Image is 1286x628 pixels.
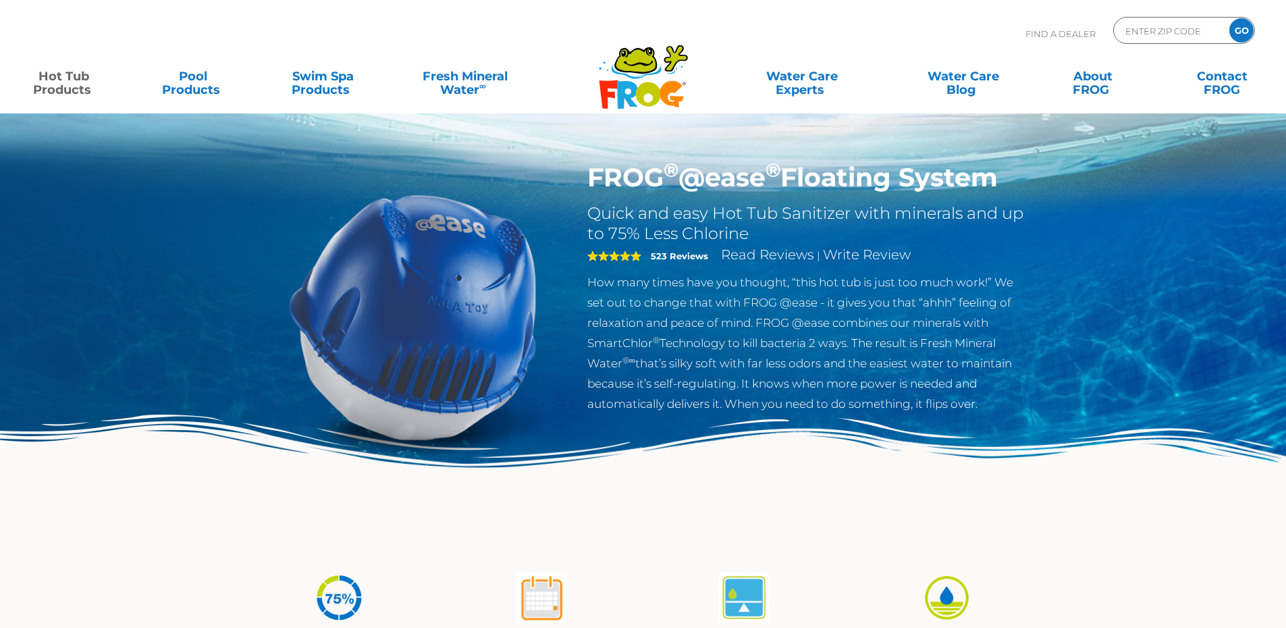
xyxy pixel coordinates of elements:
input: GO [1229,18,1254,43]
img: hot-tub-product-atease-system.png [259,162,568,471]
sup: ® [766,158,780,182]
sup: ® [664,158,678,182]
sup: ®∞ [622,355,635,365]
span: 5 [587,251,641,261]
a: Hot TubProducts [14,63,114,90]
h2: Quick and easy Hot Tub Sanitizer with minerals and up to 75% Less Chlorine [587,203,1028,244]
a: Water CareBlog [913,63,1013,90]
a: Water CareExperts [720,63,884,90]
img: Frog Products Logo [591,27,695,109]
sup: ® [653,335,660,345]
a: ContactFROG [1172,63,1272,90]
sup: ∞ [479,80,486,91]
a: Swim SpaProducts [273,63,373,90]
span: | [817,249,820,262]
strong: 523 Reviews [651,251,708,261]
a: PoolProducts [143,63,244,90]
a: Write Review [823,246,911,263]
p: How many times have you thought, “this hot tub is just too much work!” We set out to change that ... [587,272,1028,414]
a: Fresh MineralWater∞ [402,63,528,90]
img: icon-atease-75percent-less [314,573,365,623]
img: atease-icon-shock-once [516,573,567,623]
p: Find A Dealer [1025,17,1096,51]
a: Read Reviews [721,246,814,263]
img: icon-atease-easy-on [921,573,972,623]
a: AboutFROG [1042,63,1143,90]
img: atease-icon-self-regulates [719,573,770,623]
h1: FROG @ease Floating System [587,162,1028,193]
